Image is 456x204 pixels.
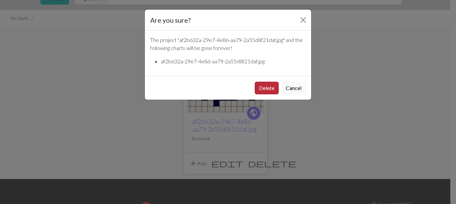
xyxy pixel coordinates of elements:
p: The project " af2b632a-29e7-4e86-aa79-2a55d8f21daf.jpg " and the following charts will be gone fo... [150,36,306,52]
li: af2b632a-29e7-4e86-aa79-2a55d8f21daf.jpg [161,57,306,65]
button: Delete [255,82,279,94]
h5: Are you sure? [150,15,191,25]
button: Cancel [281,82,306,94]
button: Close [298,15,308,25]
